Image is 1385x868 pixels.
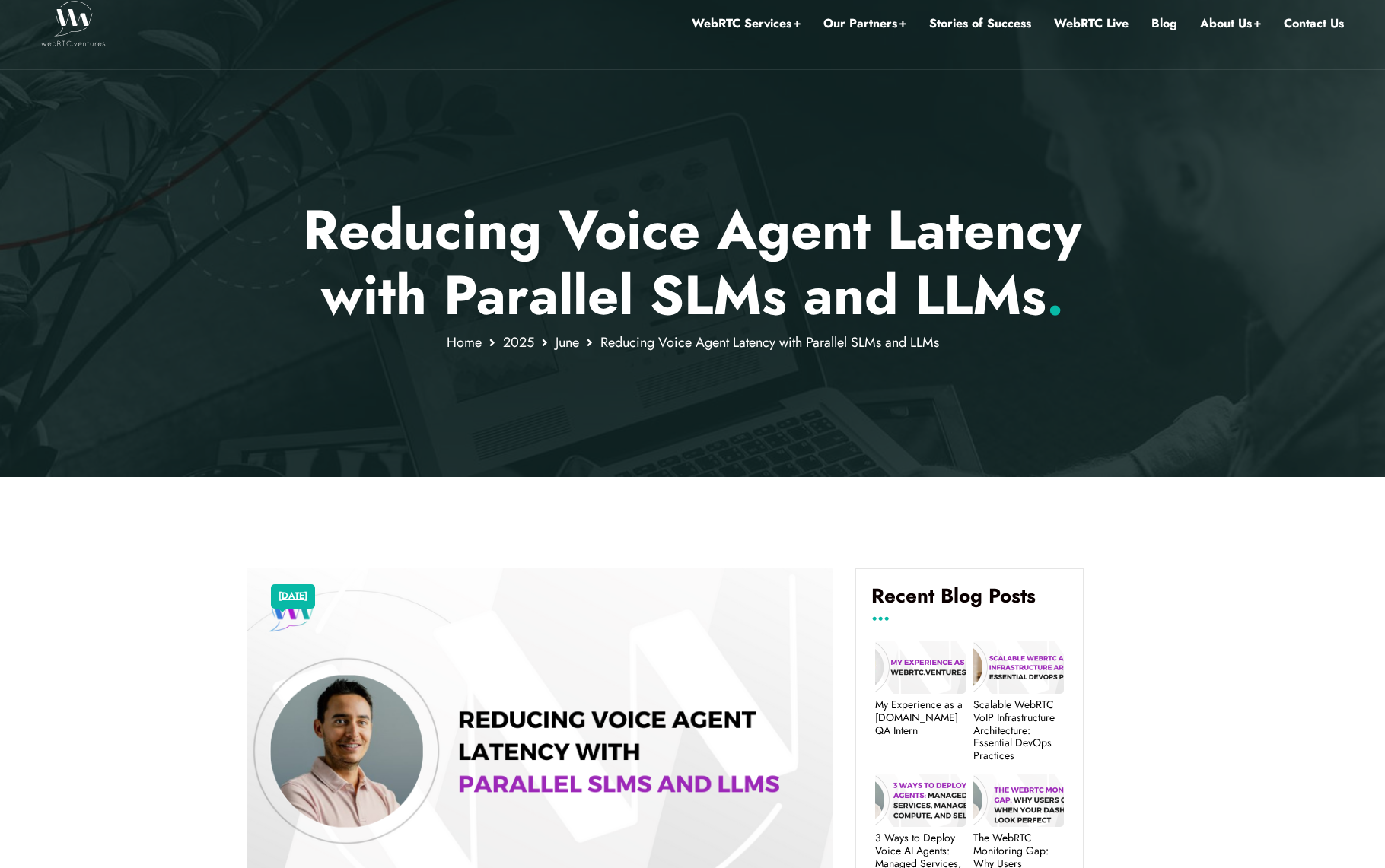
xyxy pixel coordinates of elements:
span: . [1046,256,1064,335]
a: Scalable WebRTC VoIP Infrastructure Architecture: Essential DevOps Practices [973,698,1064,762]
h4: Recent Blog Posts [871,584,1068,619]
a: 2025 [503,332,534,352]
a: Blog [1151,14,1177,33]
a: Home [447,332,482,352]
a: Stories of Success [929,14,1031,33]
a: About Us [1200,14,1261,33]
a: Contact Us [1284,14,1344,33]
img: WebRTC.ventures [41,1,106,46]
a: My Experience as a [DOMAIN_NAME] QA Intern [875,698,966,736]
a: June [556,332,579,352]
p: Reducing Voice Agent Latency with Parallel SLMs and LLMs [247,197,1138,329]
a: WebRTC Services [692,14,801,33]
a: [DATE] [279,587,307,606]
a: WebRTC Live [1054,14,1129,33]
span: Reducing Voice Agent Latency with Parallel SLMs and LLMs [600,332,939,352]
a: Our Partners [823,14,906,33]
